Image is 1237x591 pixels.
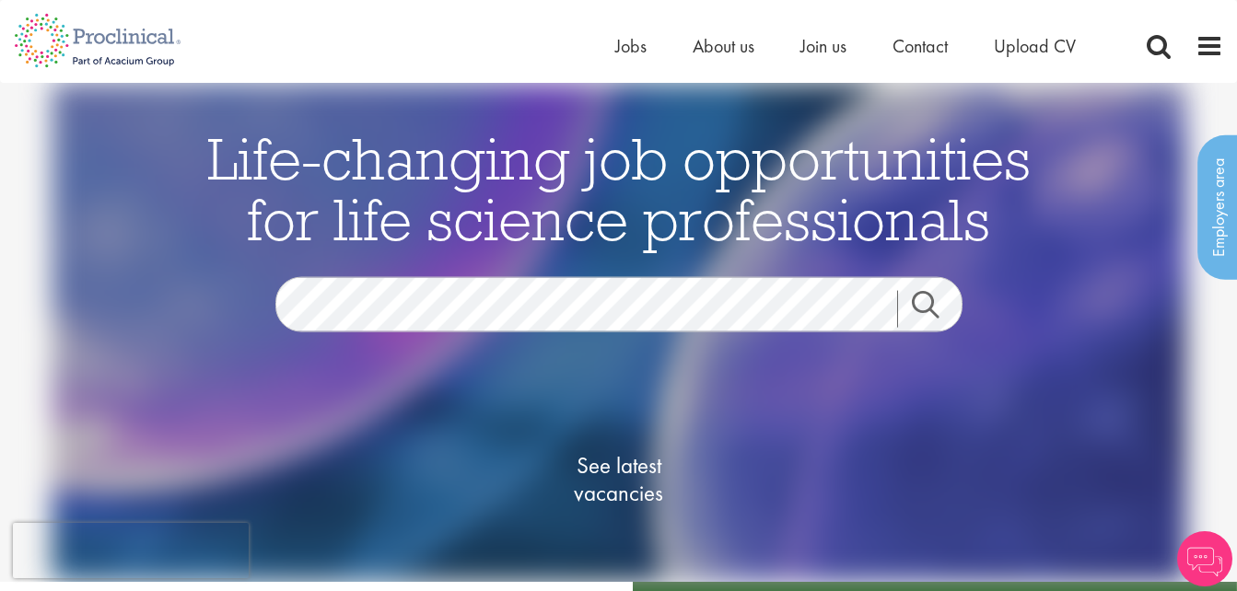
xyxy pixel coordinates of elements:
[527,378,711,581] a: See latestvacancies
[893,34,948,58] a: Contact
[897,291,976,328] a: Job search submit button
[207,122,1031,256] span: Life-changing job opportunities for life science professionals
[527,452,711,507] span: See latest vacancies
[800,34,846,58] a: Join us
[13,523,249,578] iframe: reCAPTCHA
[1177,531,1232,586] img: Chatbot
[615,34,647,58] a: Jobs
[52,83,1186,582] img: candidate home
[994,34,1076,58] a: Upload CV
[693,34,754,58] a: About us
